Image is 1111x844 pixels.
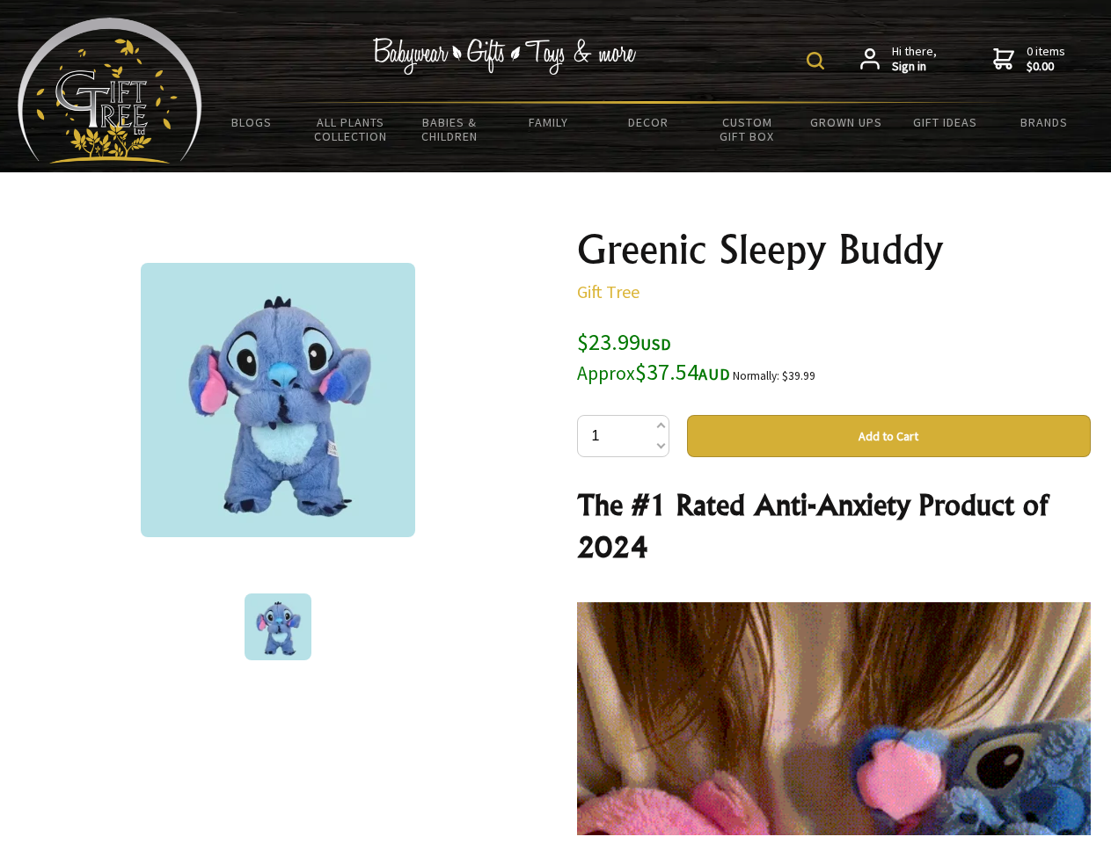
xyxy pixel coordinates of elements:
[577,487,1048,564] strong: The #1 Rated Anti-Anxiety Product of 2024
[373,38,637,75] img: Babywear - Gifts - Toys & more
[1027,59,1065,75] strong: $0.00
[400,104,500,155] a: Babies & Children
[995,104,1094,141] a: Brands
[577,280,640,302] a: Gift Tree
[796,104,895,141] a: Grown Ups
[807,52,824,69] img: product search
[687,415,1091,457] button: Add to Cart
[302,104,401,155] a: All Plants Collection
[640,334,671,354] span: USD
[577,229,1091,271] h1: Greenic Sleepy Buddy
[993,44,1065,75] a: 0 items$0.00
[892,44,937,75] span: Hi there,
[598,104,698,141] a: Decor
[698,364,730,384] span: AUD
[1027,43,1065,75] span: 0 items
[895,104,995,141] a: Gift Ideas
[500,104,599,141] a: Family
[202,104,302,141] a: BLOGS
[577,361,635,385] small: Approx
[245,593,311,660] img: Greenic Sleepy Buddy
[141,263,415,537] img: Greenic Sleepy Buddy
[860,44,937,75] a: Hi there,Sign in
[733,368,815,383] small: Normally: $39.99
[18,18,202,164] img: Babyware - Gifts - Toys and more...
[577,327,730,386] span: $23.99 $37.54
[698,104,797,155] a: Custom Gift Box
[892,59,937,75] strong: Sign in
